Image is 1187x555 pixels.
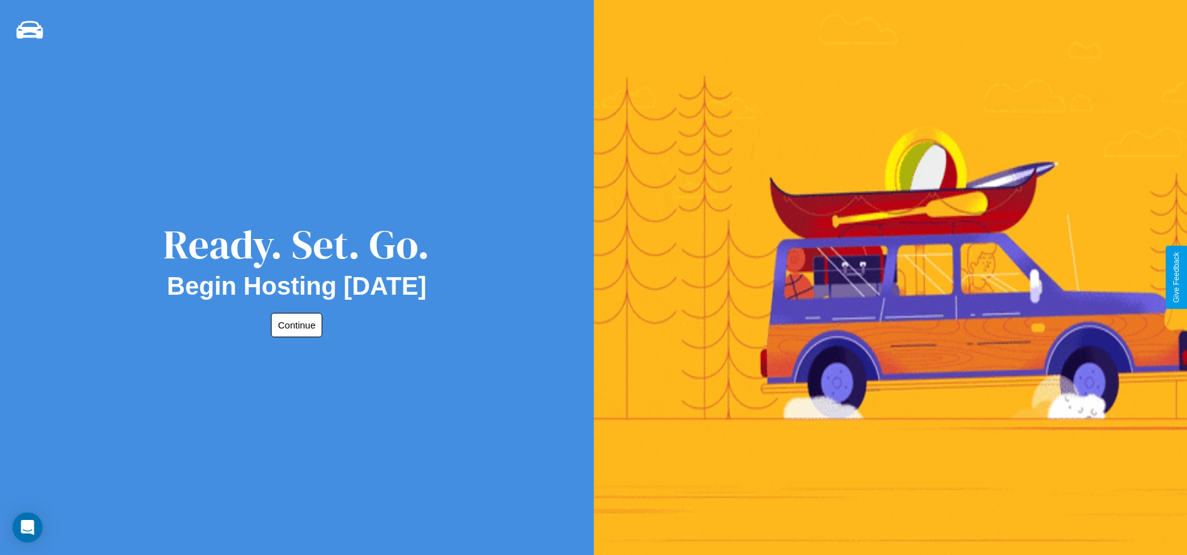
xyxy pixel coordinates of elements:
button: Continue [271,313,322,337]
div: Ready. Set. Go. [163,216,430,272]
div: Give Feedback [1172,252,1181,303]
h2: Begin Hosting [DATE] [167,272,427,300]
div: Open Intercom Messenger [13,512,43,542]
